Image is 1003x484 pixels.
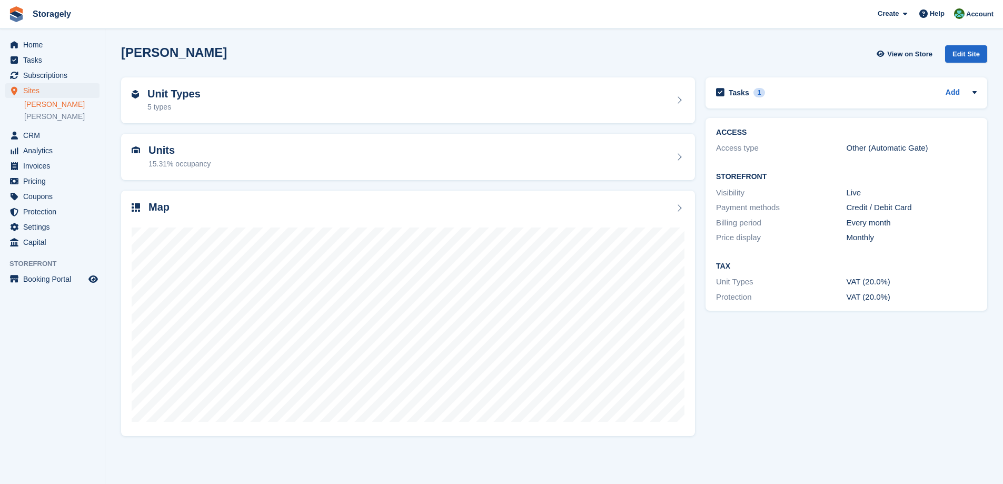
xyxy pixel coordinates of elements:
[878,8,899,19] span: Create
[753,88,766,97] div: 1
[23,220,86,234] span: Settings
[5,53,100,67] a: menu
[8,6,24,22] img: stora-icon-8386f47178a22dfd0bd8f6a31ec36ba5ce8667c1dd55bd0f319d3a0aa187defe.svg
[5,272,100,287] a: menu
[847,217,977,229] div: Every month
[729,88,749,97] h2: Tasks
[132,203,140,212] img: map-icn-33ee37083ee616e46c38cad1a60f524a97daa1e2b2c8c0bc3eb3415660979fc1.svg
[716,129,977,137] h2: ACCESS
[5,83,100,98] a: menu
[87,273,100,285] a: Preview store
[23,68,86,83] span: Subscriptions
[23,159,86,173] span: Invoices
[121,134,695,180] a: Units 15.31% occupancy
[954,8,965,19] img: Notifications
[875,45,937,63] a: View on Store
[847,232,977,244] div: Monthly
[23,204,86,219] span: Protection
[23,128,86,143] span: CRM
[5,174,100,189] a: menu
[132,90,139,98] img: unit-type-icn-2b2737a686de81e16bb02015468b77c625bbabd49415b5ef34ead5e3b44a266d.svg
[5,235,100,250] a: menu
[121,191,695,437] a: Map
[24,112,100,122] a: [PERSON_NAME]
[716,173,977,181] h2: Storefront
[847,187,977,199] div: Live
[716,291,846,303] div: Protection
[5,189,100,204] a: menu
[23,53,86,67] span: Tasks
[121,45,227,60] h2: [PERSON_NAME]
[945,45,987,63] div: Edit Site
[945,45,987,67] a: Edit Site
[23,83,86,98] span: Sites
[716,187,846,199] div: Visibility
[132,146,140,154] img: unit-icn-7be61d7bf1b0ce9d3e12c5938cc71ed9869f7b940bace4675aadf7bd6d80202e.svg
[946,87,960,99] a: Add
[121,77,695,124] a: Unit Types 5 types
[5,37,100,52] a: menu
[147,88,201,100] h2: Unit Types
[5,143,100,158] a: menu
[147,102,201,113] div: 5 types
[28,5,75,23] a: Storagely
[148,144,211,156] h2: Units
[148,201,170,213] h2: Map
[5,128,100,143] a: menu
[887,49,932,60] span: View on Store
[847,276,977,288] div: VAT (20.0%)
[148,159,211,170] div: 15.31% occupancy
[716,262,977,271] h2: Tax
[966,9,994,19] span: Account
[9,259,105,269] span: Storefront
[23,143,86,158] span: Analytics
[716,142,846,154] div: Access type
[716,202,846,214] div: Payment methods
[930,8,945,19] span: Help
[716,232,846,244] div: Price display
[23,235,86,250] span: Capital
[847,202,977,214] div: Credit / Debit Card
[847,142,977,154] div: Other (Automatic Gate)
[5,159,100,173] a: menu
[5,204,100,219] a: menu
[23,272,86,287] span: Booking Portal
[716,276,846,288] div: Unit Types
[23,37,86,52] span: Home
[716,217,846,229] div: Billing period
[24,100,100,110] a: [PERSON_NAME]
[847,291,977,303] div: VAT (20.0%)
[5,68,100,83] a: menu
[23,189,86,204] span: Coupons
[5,220,100,234] a: menu
[23,174,86,189] span: Pricing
